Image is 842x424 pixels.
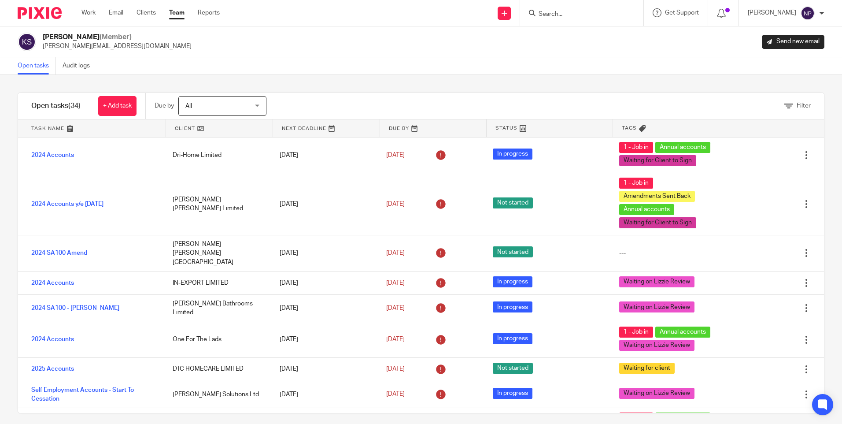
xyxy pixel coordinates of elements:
[619,327,653,338] span: 1 - Job in
[31,280,74,286] a: 2024 Accounts
[100,33,132,41] span: (Member)
[386,391,405,398] span: [DATE]
[386,366,405,372] span: [DATE]
[619,301,694,312] span: Waiting on Lizzie Review
[63,57,96,74] a: Audit logs
[18,33,36,51] img: svg%3E
[164,360,270,378] div: DTC HOMECARE LIMITED
[31,152,74,158] a: 2024 Accounts
[538,11,617,19] input: Search
[619,340,694,351] span: Waiting on Lizzie Review
[271,331,377,348] div: [DATE]
[665,10,699,16] span: Get Support
[271,146,377,164] div: [DATE]
[43,42,192,51] p: [PERSON_NAME][EMAIL_ADDRESS][DOMAIN_NAME]
[164,386,270,403] div: [PERSON_NAME] Solutions Ltd
[271,360,377,378] div: [DATE]
[31,387,134,402] a: Self Employment Accounts - Start To Cessation
[493,149,532,160] span: In progress
[386,152,405,158] span: [DATE]
[31,250,87,256] a: 2024 SA100 Amend
[81,8,96,17] a: Work
[31,101,81,111] h1: Open tasks
[386,305,405,311] span: [DATE]
[493,363,533,374] span: Not started
[493,246,533,257] span: Not started
[386,250,405,256] span: [DATE]
[493,197,533,208] span: Not started
[493,301,532,312] span: In progress
[31,336,74,342] a: 2024 Accounts
[655,327,710,338] span: Annual accounts
[164,146,270,164] div: Dri-Home Limited
[622,124,637,132] span: Tags
[155,101,174,110] p: Due by
[748,8,796,17] p: [PERSON_NAME]
[169,8,185,17] a: Team
[271,386,377,403] div: [DATE]
[619,217,696,228] span: Waiting for Client to Sign
[495,124,517,132] span: Status
[619,178,653,189] span: 1 - Job in
[619,249,626,257] div: ---
[619,191,695,202] span: Amendments Sent Back
[43,33,192,42] h2: [PERSON_NAME]
[386,280,405,286] span: [DATE]
[386,336,405,342] span: [DATE]
[619,276,694,287] span: Waiting on Lizzie Review
[271,299,377,317] div: [DATE]
[762,35,824,49] a: Send new email
[68,102,81,109] span: (34)
[31,366,74,372] a: 2025 Accounts
[493,276,532,287] span: In progress
[619,142,653,153] span: 1 - Job in
[271,274,377,292] div: [DATE]
[164,191,270,218] div: [PERSON_NAME] [PERSON_NAME] Limited
[164,295,270,322] div: [PERSON_NAME] Bathrooms Limited
[164,235,270,271] div: [PERSON_NAME] [PERSON_NAME][GEOGRAPHIC_DATA]
[18,7,62,19] img: Pixie
[493,333,532,344] span: In progress
[31,305,119,311] a: 2024 SA100 - [PERSON_NAME]
[31,201,103,207] a: 2024 Accounts y/e [DATE]
[271,195,377,213] div: [DATE]
[801,6,815,20] img: svg%3E
[164,331,270,348] div: One For The Lads
[137,8,156,17] a: Clients
[18,57,56,74] a: Open tasks
[164,274,270,292] div: IN-EXPORT LIMITED
[271,244,377,262] div: [DATE]
[619,155,696,166] span: Waiting for Client to Sign
[109,8,123,17] a: Email
[655,142,710,153] span: Annual accounts
[98,96,137,116] a: + Add task
[386,201,405,207] span: [DATE]
[619,204,674,215] span: Annual accounts
[797,103,811,109] span: Filter
[185,103,192,109] span: All
[198,8,220,17] a: Reports
[655,413,710,424] span: Annual accounts
[619,363,675,374] span: Waiting for client
[619,413,653,424] span: 1 - Job in
[619,388,694,399] span: Waiting on Lizzie Review
[493,388,532,399] span: In progress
